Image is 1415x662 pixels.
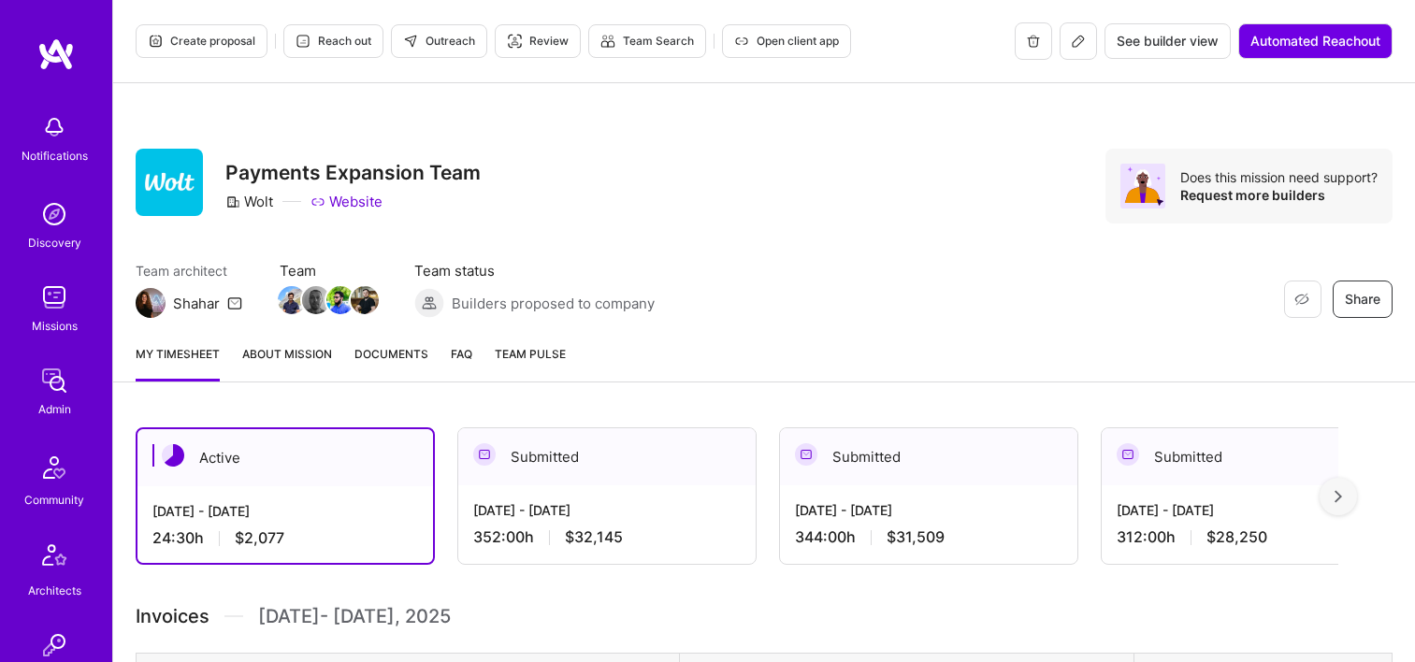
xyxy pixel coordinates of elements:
[795,500,1062,520] div: [DATE] - [DATE]
[258,602,451,630] span: [DATE] - [DATE] , 2025
[1117,32,1219,50] span: See builder view
[136,344,220,381] a: My timesheet
[414,261,655,281] span: Team status
[32,536,77,581] img: Architects
[136,602,209,630] span: Invoices
[283,24,383,58] button: Reach out
[225,194,240,209] i: icon CompanyGray
[36,362,73,399] img: admin teamwork
[507,34,522,49] i: icon Targeter
[473,443,496,466] img: Submitted
[780,428,1077,485] div: Submitted
[1180,186,1378,204] div: Request more builders
[304,284,328,316] a: Team Member Avatar
[148,33,255,50] span: Create proposal
[225,161,481,184] h3: Payments Expansion Team
[22,146,88,165] div: Notifications
[242,344,332,381] a: About Mission
[280,284,304,316] a: Team Member Avatar
[328,284,353,316] a: Team Member Avatar
[36,195,73,233] img: discovery
[353,284,377,316] a: Team Member Avatar
[722,24,851,58] button: Open client app
[136,288,166,318] img: Team Architect
[280,261,377,281] span: Team
[37,37,75,71] img: logo
[137,429,433,486] div: Active
[473,500,741,520] div: [DATE] - [DATE]
[173,294,220,313] div: Shahar
[278,286,306,314] img: Team Member Avatar
[38,399,71,419] div: Admin
[152,528,418,548] div: 24:30 h
[795,527,1062,547] div: 344:00 h
[1120,164,1165,209] img: Avatar
[887,527,945,547] span: $31,509
[354,344,428,364] span: Documents
[1102,428,1399,485] div: Submitted
[495,347,566,361] span: Team Pulse
[36,279,73,316] img: teamwork
[136,261,242,281] span: Team architect
[451,344,472,381] a: FAQ
[152,501,418,521] div: [DATE] - [DATE]
[32,445,77,490] img: Community
[162,444,184,467] img: Active
[473,527,741,547] div: 352:00 h
[224,602,243,630] img: Divider
[302,286,330,314] img: Team Member Avatar
[1238,23,1393,59] button: Automated Reachout
[148,34,163,49] i: icon Proposal
[227,295,242,310] i: icon Mail
[36,108,73,146] img: bell
[600,33,694,50] span: Team Search
[1180,168,1378,186] div: Does this mission need support?
[507,33,569,50] span: Review
[351,286,379,314] img: Team Member Avatar
[136,24,267,58] button: Create proposal
[32,316,78,336] div: Missions
[1294,292,1309,307] i: icon EyeClosed
[326,286,354,314] img: Team Member Avatar
[458,428,756,485] div: Submitted
[1345,290,1380,309] span: Share
[1335,490,1342,503] img: right
[1117,527,1384,547] div: 312:00 h
[403,33,475,50] span: Outreach
[1117,443,1139,466] img: Submitted
[1105,23,1231,59] button: See builder view
[310,192,383,211] a: Website
[1250,32,1380,50] span: Automated Reachout
[354,344,428,381] a: Documents
[1333,281,1393,318] button: Share
[565,527,623,547] span: $32,145
[1117,500,1384,520] div: [DATE] - [DATE]
[495,344,566,381] a: Team Pulse
[734,33,839,50] span: Open client app
[452,294,655,313] span: Builders proposed to company
[1206,527,1267,547] span: $28,250
[588,24,706,58] button: Team Search
[136,149,203,216] img: Company Logo
[235,528,284,548] span: $2,077
[24,490,84,510] div: Community
[795,443,817,466] img: Submitted
[296,33,371,50] span: Reach out
[28,581,81,600] div: Architects
[495,24,581,58] button: Review
[28,233,81,252] div: Discovery
[414,288,444,318] img: Builders proposed to company
[391,24,487,58] button: Outreach
[225,192,273,211] div: Wolt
